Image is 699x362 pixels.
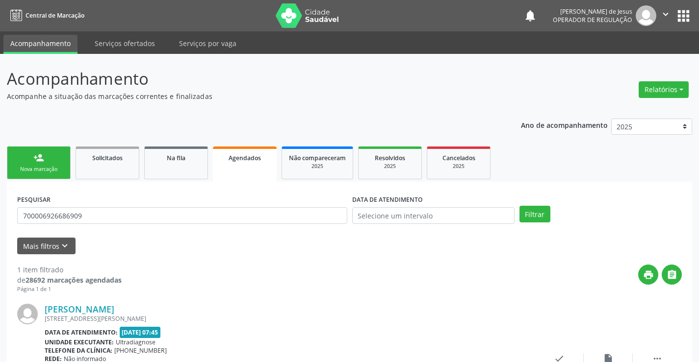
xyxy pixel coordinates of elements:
div: de [17,275,122,285]
a: Acompanhamento [3,35,78,54]
i:  [660,9,671,20]
button:  [662,265,682,285]
button: Filtrar [519,206,550,222]
div: [PERSON_NAME] de Jesus [553,7,632,16]
img: img [636,5,656,26]
div: person_add [33,152,44,163]
button: Mais filtroskeyboard_arrow_down [17,238,76,255]
div: Nova marcação [14,166,63,173]
img: img [17,304,38,324]
a: Serviços por vaga [172,35,243,52]
div: Página 1 de 1 [17,285,122,293]
div: 1 item filtrado [17,265,122,275]
i: keyboard_arrow_down [59,241,70,251]
a: Central de Marcação [7,7,84,24]
a: Serviços ofertados [88,35,162,52]
span: Resolvidos [375,154,405,162]
button: notifications [523,9,537,23]
label: DATA DE ATENDIMENTO [352,192,423,207]
span: Ultradiagnose [116,338,155,346]
p: Acompanhe a situação das marcações correntes e finalizadas [7,91,487,101]
button: apps [675,7,692,24]
button: Relatórios [639,81,689,98]
span: Na fila [167,154,185,162]
span: Solicitados [92,154,123,162]
b: Unidade executante: [45,338,114,346]
label: PESQUISAR [17,192,51,207]
span: [PHONE_NUMBER] [114,346,167,355]
input: Selecione um intervalo [352,207,515,224]
i:  [667,269,677,280]
span: [DATE] 07:45 [120,327,161,338]
p: Acompanhamento [7,67,487,91]
div: 2025 [434,163,483,170]
span: Operador de regulação [553,16,632,24]
b: Telefone da clínica: [45,346,112,355]
div: 2025 [289,163,346,170]
p: Ano de acompanhamento [521,119,608,131]
span: Cancelados [442,154,475,162]
input: Nome, CNS [17,207,347,224]
div: 2025 [365,163,414,170]
i: print [643,269,654,280]
span: Agendados [229,154,261,162]
span: Não compareceram [289,154,346,162]
a: [PERSON_NAME] [45,304,114,314]
button: print [638,265,658,285]
button:  [656,5,675,26]
div: [STREET_ADDRESS][PERSON_NAME] [45,314,535,323]
span: Central de Marcação [26,11,84,20]
strong: 28692 marcações agendadas [26,275,122,285]
b: Data de atendimento: [45,328,118,337]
